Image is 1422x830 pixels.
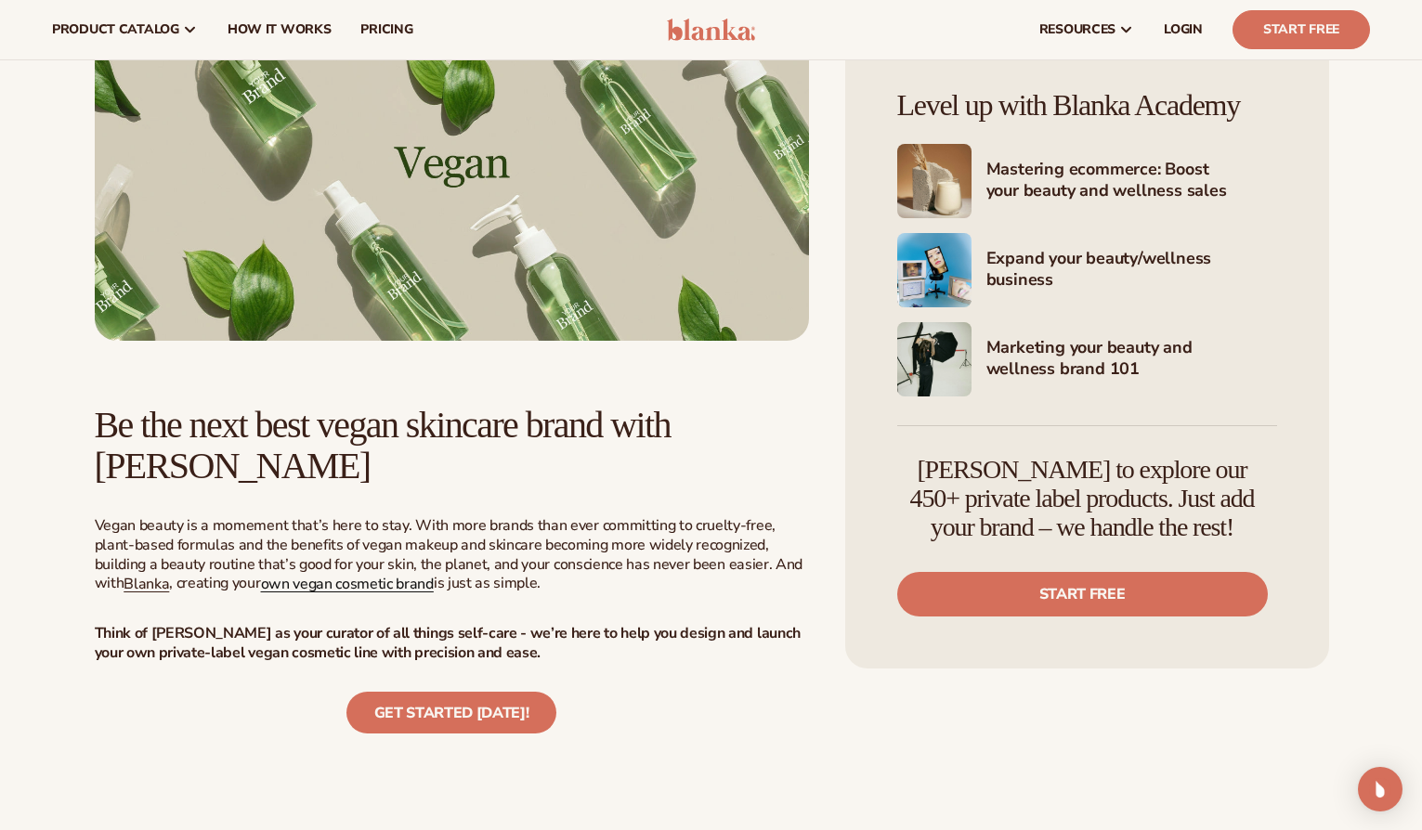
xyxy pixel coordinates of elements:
a: Blanka [124,574,169,594]
h4: Marketing your beauty and wellness brand 101 [986,337,1277,383]
a: own vegan cosmetic brand [261,574,434,594]
img: Shopify Image 4 [897,233,972,307]
img: Shopify Image 5 [897,322,972,396]
a: Get started [DATE]! [346,692,557,733]
span: is just as simple. [434,573,541,593]
a: Start Free [1233,10,1370,49]
span: pricing [360,22,412,37]
h4: Mastering ecommerce: Boost your beauty and wellness sales [986,159,1277,204]
a: Shopify Image 3 Mastering ecommerce: Boost your beauty and wellness sales [897,144,1277,218]
span: LOGIN [1164,22,1203,37]
a: Shopify Image 4 Expand your beauty/wellness business [897,233,1277,307]
span: Be the next best vegan skincare brand with [PERSON_NAME] [95,404,671,486]
span: product catalog [52,22,179,37]
img: Shopify Image 3 [897,144,972,218]
h4: Expand your beauty/wellness business [986,248,1277,293]
h4: Level up with Blanka Academy [897,89,1277,122]
h4: [PERSON_NAME] to explore our 450+ private label products. Just add your brand – we handle the rest! [897,456,1268,541]
span: Think of [PERSON_NAME] as your curator of all things self-care - we’re here to help you design an... [95,623,801,663]
a: Shopify Image 5 Marketing your beauty and wellness brand 101 [897,322,1277,396]
span: How It Works [228,22,332,37]
div: Open Intercom Messenger [1358,767,1402,811]
span: Vegan beauty is a momement that’s here to stay. With more brands than ever committing to cruelty-... [95,515,802,593]
img: logo [667,19,755,41]
span: , creating your [169,573,260,593]
span: resources [1039,22,1115,37]
a: Start free [897,572,1268,616]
